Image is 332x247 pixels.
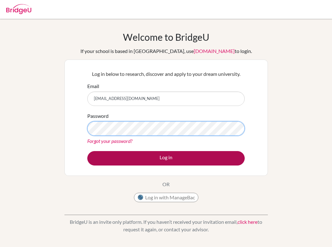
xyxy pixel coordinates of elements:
div: If your school is based in [GEOGRAPHIC_DATA], use to login. [80,47,252,55]
button: Log in with ManageBac [134,193,198,202]
p: OR [162,181,170,188]
p: BridgeU is an invite only platform. If you haven’t received your invitation email, to request it ... [64,218,268,233]
a: [DOMAIN_NAME] [194,48,235,54]
label: Password [87,112,109,120]
label: Email [87,82,99,90]
a: Forgot your password? [87,138,132,144]
p: Log in below to research, discover and apply to your dream university. [87,70,245,78]
img: Bridge-U [6,4,31,14]
h1: Welcome to BridgeU [123,31,209,43]
button: Log in [87,151,245,166]
a: click here [238,219,258,225]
